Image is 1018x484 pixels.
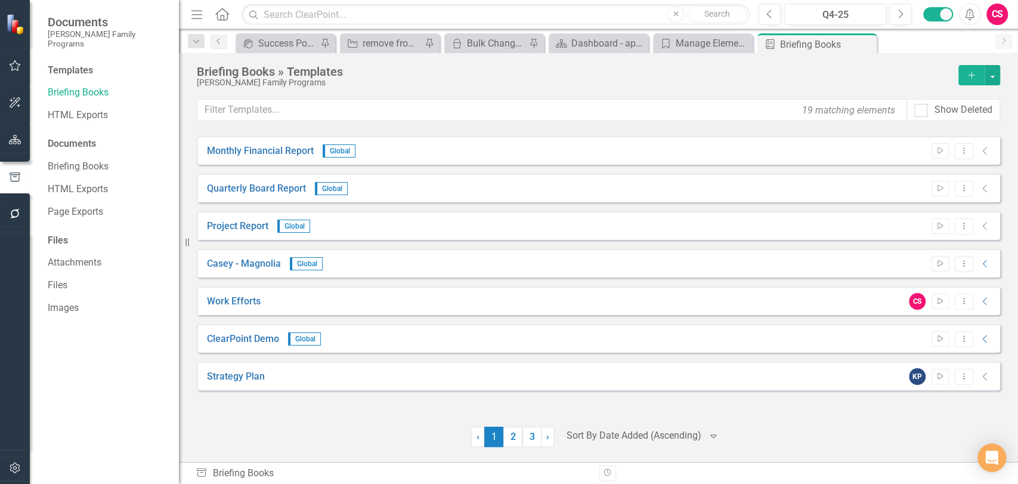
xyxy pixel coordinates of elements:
[522,427,542,447] a: 3
[687,6,747,23] button: Search
[799,100,898,120] div: 19 matching elements
[207,257,281,271] a: Casey - Magnolia
[207,332,279,346] a: ClearPoint Demo
[207,220,268,233] a: Project Report
[5,13,27,35] img: ClearPoint Strategy
[476,431,479,442] span: ‹
[48,256,167,270] a: Attachments
[48,29,167,49] small: [PERSON_NAME] Family Programs
[242,4,750,25] input: Search ClearPoint...
[977,443,1006,472] div: Open Intercom Messenger
[704,9,730,19] span: Search
[484,427,503,447] span: 1
[546,431,549,442] span: ›
[48,15,167,29] span: Documents
[48,109,167,122] a: HTML Exports
[503,427,522,447] a: 2
[48,64,167,78] div: Templates
[48,301,167,315] a: Images
[48,160,167,174] a: Briefing Books
[197,65,952,78] div: Briefing Books » Templates
[315,182,348,195] span: Global
[197,78,952,87] div: [PERSON_NAME] Family Programs
[343,36,422,51] a: remove from JA?
[552,36,645,51] a: Dashboard - approved
[986,4,1008,25] button: CS
[48,183,167,196] a: HTML Exports
[197,99,907,121] input: Filter Templates...
[196,467,589,480] div: Briefing Books
[788,8,882,22] div: Q4-25
[207,182,306,196] a: Quarterly Board Report
[656,36,750,51] a: Manage Elements
[363,36,422,51] div: remove from JA?
[48,234,167,248] div: Files
[323,144,355,158] span: Global
[288,332,321,346] span: Global
[290,257,323,270] span: Global
[571,36,645,51] div: Dashboard - approved
[784,4,886,25] button: Q4-25
[909,368,926,385] div: KP
[780,37,874,52] div: Briefing Books
[467,36,526,51] div: Bulk Changes
[258,36,317,51] div: Success Portal
[277,220,310,233] span: Global
[207,144,314,158] a: Monthly Financial Report
[48,137,167,151] div: Documents
[48,86,167,100] a: Briefing Books
[676,36,750,51] div: Manage Elements
[909,293,926,310] div: CS
[207,295,261,309] a: Work Efforts
[48,205,167,219] a: Page Exports
[48,279,167,292] a: Files
[207,370,265,384] a: Strategy Plan
[447,36,526,51] a: Bulk Changes
[239,36,317,51] a: Success Portal
[935,103,992,117] div: Show Deleted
